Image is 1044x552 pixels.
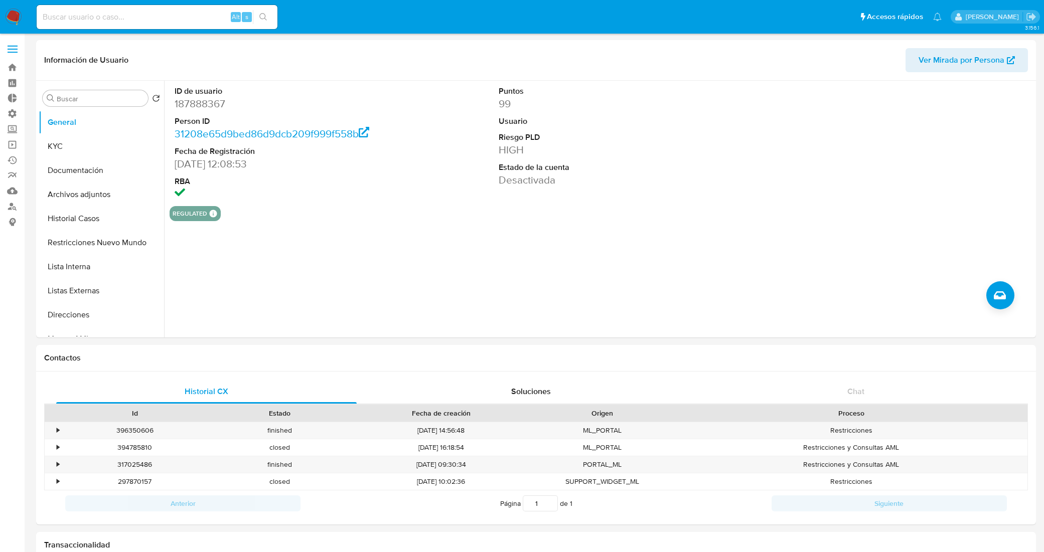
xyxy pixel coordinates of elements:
[175,97,381,111] dd: 187888367
[352,456,530,473] div: [DATE] 09:30:34
[499,86,705,97] dt: Puntos
[152,94,160,105] button: Volver al orden por defecto
[933,13,942,21] a: Notificaciones
[511,386,551,397] span: Soluciones
[675,456,1027,473] div: Restricciones y Consultas AML
[675,422,1027,439] div: Restricciones
[39,134,164,158] button: KYC
[39,255,164,279] button: Lista Interna
[530,456,675,473] div: PORTAL_ML
[175,176,381,187] dt: RBA
[499,143,705,157] dd: HIGH
[185,386,228,397] span: Historial CX
[175,146,381,157] dt: Fecha de Registración
[57,94,144,103] input: Buscar
[537,408,668,418] div: Origen
[173,212,207,216] button: regulated
[207,439,352,456] div: closed
[44,353,1028,363] h1: Contactos
[69,408,200,418] div: Id
[675,473,1027,490] div: Restricciones
[62,439,207,456] div: 394785810
[499,173,705,187] dd: Desactivada
[966,12,1022,22] p: leandro.caroprese@mercadolibre.com
[500,495,572,511] span: Página de
[39,279,164,303] button: Listas Externas
[39,182,164,207] button: Archivos adjuntos
[499,162,705,173] dt: Estado de la cuenta
[39,207,164,231] button: Historial Casos
[44,55,128,65] h1: Información de Usuario
[499,132,705,143] dt: Riesgo PLD
[499,116,705,127] dt: Usuario
[675,439,1027,456] div: Restricciones y Consultas AML
[57,460,59,469] div: •
[352,473,530,490] div: [DATE] 10:02:36
[39,110,164,134] button: General
[253,10,273,24] button: search-icon
[207,473,352,490] div: closed
[352,439,530,456] div: [DATE] 16:18:54
[175,86,381,97] dt: ID de usuario
[207,456,352,473] div: finished
[57,443,59,452] div: •
[62,456,207,473] div: 317025486
[175,126,369,141] a: 31208e65d9bed86d9dcb209f999f558b
[847,386,864,397] span: Chat
[39,303,164,327] button: Direcciones
[245,12,248,22] span: s
[919,48,1004,72] span: Ver Mirada por Persona
[37,11,277,24] input: Buscar usuario o caso...
[44,540,1028,550] h1: Transaccionalidad
[47,94,55,102] button: Buscar
[175,116,381,127] dt: Person ID
[352,422,530,439] div: [DATE] 14:56:48
[39,327,164,351] button: Marcas AML
[772,495,1007,511] button: Siguiente
[62,473,207,490] div: 297870157
[39,231,164,255] button: Restricciones Nuevo Mundo
[530,473,675,490] div: SUPPORT_WIDGET_ML
[867,12,923,22] span: Accesos rápidos
[214,408,345,418] div: Estado
[530,439,675,456] div: ML_PORTAL
[39,158,164,182] button: Documentación
[65,495,301,511] button: Anterior
[499,97,705,111] dd: 99
[62,422,207,439] div: 396350606
[530,422,675,439] div: ML_PORTAL
[232,12,240,22] span: Alt
[207,422,352,439] div: finished
[57,477,59,486] div: •
[175,157,381,171] dd: [DATE] 12:08:53
[1026,12,1036,22] a: Salir
[570,498,572,508] span: 1
[906,48,1028,72] button: Ver Mirada por Persona
[57,426,59,435] div: •
[359,408,523,418] div: Fecha de creación
[682,408,1020,418] div: Proceso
